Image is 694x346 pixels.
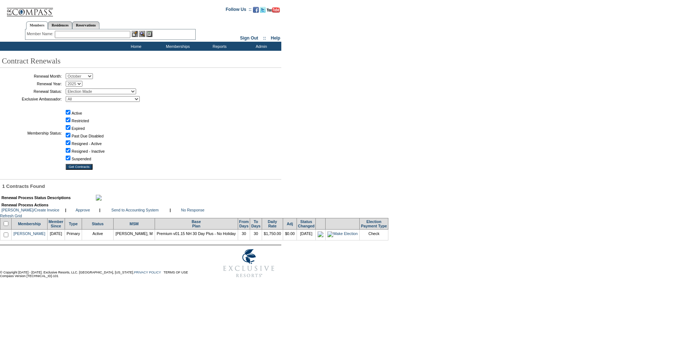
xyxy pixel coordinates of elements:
div: Member Name: [27,31,55,37]
span: :: [263,36,266,41]
td: Memberships [156,42,198,51]
a: StatusChanged [298,219,315,228]
a: Adj [287,222,293,226]
img: View [139,31,145,37]
a: Type [69,222,78,226]
td: Renewal Status: [2,88,62,94]
td: Membership Status: [2,104,62,162]
a: Residences [48,21,72,29]
a: Members [26,21,48,29]
label: Resigned - Inactive [72,149,105,153]
b: | [65,208,66,212]
a: Help [271,36,280,41]
a: MemberSince [49,219,64,228]
td: Primary [65,229,82,240]
label: Expired [72,126,85,131]
a: Reservations [72,21,99,29]
td: Home [114,42,156,51]
td: Premium v01.15 NH 30 Day Plus - No Holiday [155,229,238,240]
img: b_edit.gif [132,31,138,37]
td: 30 [238,229,250,240]
span: 1 Contracts Found [2,184,45,189]
img: Become our fan on Facebook [253,7,259,13]
img: icon_electionmade.gif [318,231,323,237]
a: Sign Out [240,36,258,41]
td: Renewal Year: [2,81,62,87]
img: Reservations [146,31,152,37]
img: maximize.gif [96,195,102,201]
a: PRIVACY POLICY [134,271,161,274]
span: Select/Deselect All [2,222,9,227]
td: $1,750.00 [262,229,283,240]
a: Send to Accounting System [111,208,159,212]
a: No Response [181,208,205,212]
label: Restricted [72,119,89,123]
td: [DATE] [297,229,316,240]
a: Subscribe to our YouTube Channel [267,9,280,13]
td: Follow Us :: [226,6,252,15]
a: Status [92,222,104,226]
a: ToDays [251,219,260,228]
label: Active [72,111,82,115]
input: Get Contracts [66,164,93,170]
b: Renewal Process Status Descriptions [1,195,71,200]
td: $0.00 [283,229,297,240]
td: Reports [198,42,240,51]
td: Renewal Month: [2,73,62,79]
b: | [99,208,101,212]
td: Exclusive Ambassador: [2,96,62,102]
b: Renewal Process Actions [1,203,48,207]
a: Approve [75,208,90,212]
img: Subscribe to our YouTube Channel [267,7,280,13]
a: ElectionPayment Type [361,219,387,228]
a: FromDays [239,219,249,228]
a: BasePlan [192,219,201,228]
td: [PERSON_NAME], M [114,229,155,240]
a: Become our fan on Facebook [253,9,259,13]
img: Compass Home [6,2,53,17]
a: Follow us on Twitter [260,9,266,13]
a: [PERSON_NAME]/Create Invoice [1,208,59,212]
label: Past Due Disabled [72,134,103,138]
a: MSM [130,222,139,226]
td: Admin [240,42,281,51]
a: Membership [18,222,41,226]
img: Make Election [327,231,358,237]
b: | [170,208,171,212]
td: Active [82,229,114,240]
label: Resigned - Active [72,141,102,146]
img: Follow us on Twitter [260,7,266,13]
a: [PERSON_NAME] [13,231,45,236]
a: TERMS OF USE [164,271,188,274]
a: DailyRate [268,219,277,228]
td: [DATE] [47,229,65,240]
td: 30 [250,229,262,240]
img: Exclusive Resorts [216,245,281,281]
td: Check [360,229,388,240]
label: Suspended [72,157,91,161]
